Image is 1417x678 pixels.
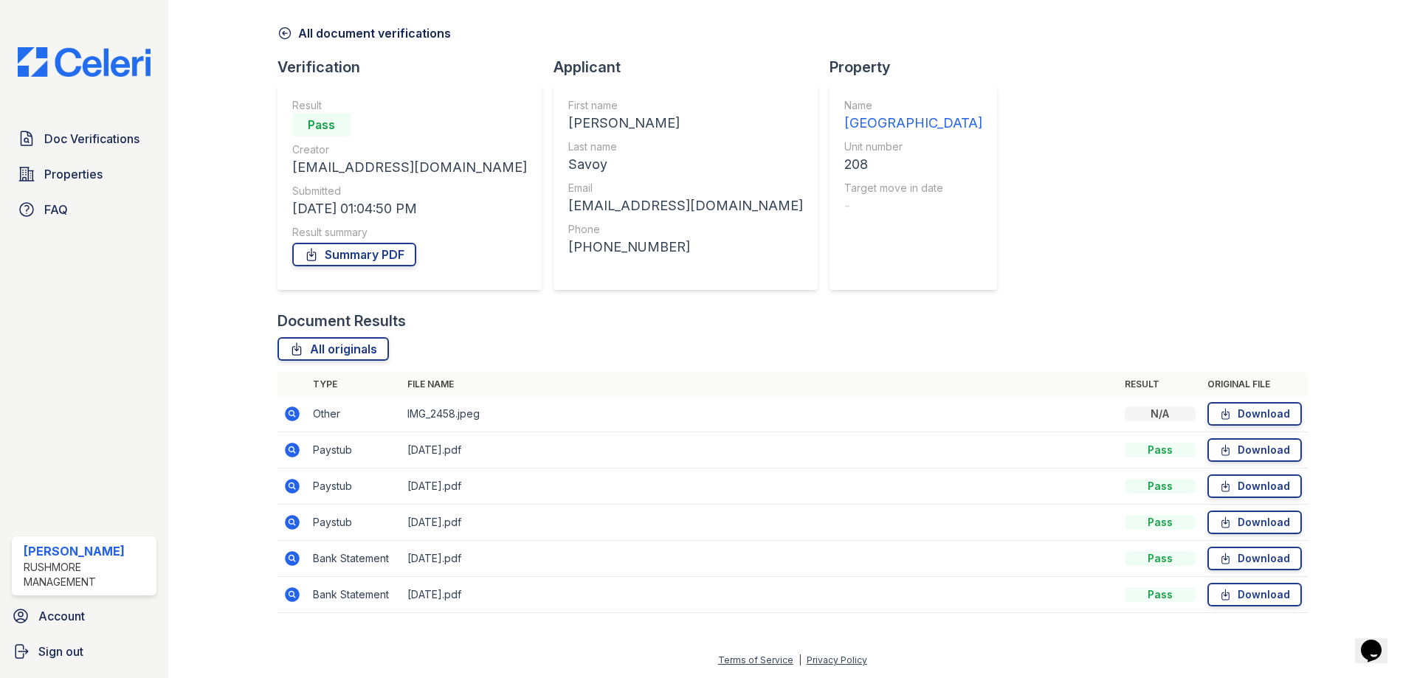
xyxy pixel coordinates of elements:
[401,505,1119,541] td: [DATE].pdf
[1125,551,1196,566] div: Pass
[307,505,401,541] td: Paystub
[24,542,151,560] div: [PERSON_NAME]
[292,157,527,178] div: [EMAIL_ADDRESS][DOMAIN_NAME]
[1207,402,1302,426] a: Download
[718,654,793,665] a: Terms of Service
[844,139,982,154] div: Unit number
[1125,443,1196,457] div: Pass
[292,142,527,157] div: Creator
[401,432,1119,468] td: [DATE].pdf
[401,468,1119,505] td: [DATE].pdf
[38,607,85,625] span: Account
[401,577,1119,613] td: [DATE].pdf
[1125,479,1196,494] div: Pass
[292,225,527,240] div: Result summary
[307,396,401,432] td: Other
[277,337,389,361] a: All originals
[844,154,982,175] div: 208
[6,601,162,631] a: Account
[12,124,156,153] a: Doc Verifications
[1201,373,1308,396] th: Original file
[1207,511,1302,534] a: Download
[844,98,982,134] a: Name [GEOGRAPHIC_DATA]
[568,196,803,216] div: [EMAIL_ADDRESS][DOMAIN_NAME]
[568,237,803,257] div: [PHONE_NUMBER]
[1125,515,1196,530] div: Pass
[292,243,416,266] a: Summary PDF
[6,637,162,666] a: Sign out
[24,560,151,589] div: Rushmore Management
[844,181,982,196] div: Target move in date
[307,432,401,468] td: Paystub
[12,195,156,224] a: FAQ
[568,222,803,237] div: Phone
[292,98,527,113] div: Result
[401,373,1119,396] th: File name
[799,654,801,665] div: |
[307,373,401,396] th: Type
[292,113,351,136] div: Pass
[1207,474,1302,498] a: Download
[307,577,401,613] td: Bank Statement
[292,184,527,198] div: Submitted
[277,57,554,77] div: Verification
[568,181,803,196] div: Email
[277,24,451,42] a: All document verifications
[292,198,527,219] div: [DATE] 01:04:50 PM
[44,130,139,148] span: Doc Verifications
[277,311,406,331] div: Document Results
[844,98,982,113] div: Name
[1207,583,1302,606] a: Download
[830,57,1009,77] div: Property
[554,57,830,77] div: Applicant
[568,98,803,113] div: First name
[6,47,162,77] img: CE_Logo_Blue-a8612792a0a2168367f1c8372b55b34899dd931a85d93a1a3d3e32e68fde9ad4.png
[1207,547,1302,570] a: Download
[44,165,103,183] span: Properties
[44,201,68,218] span: FAQ
[844,196,982,216] div: -
[12,159,156,189] a: Properties
[1125,407,1196,421] div: N/A
[1355,619,1402,663] iframe: chat widget
[1119,373,1201,396] th: Result
[38,643,83,660] span: Sign out
[307,541,401,577] td: Bank Statement
[807,654,867,665] a: Privacy Policy
[568,113,803,134] div: [PERSON_NAME]
[401,396,1119,432] td: IMG_2458.jpeg
[307,468,401,505] td: Paystub
[1207,438,1302,462] a: Download
[1125,587,1196,602] div: Pass
[401,541,1119,577] td: [DATE].pdf
[844,113,982,134] div: [GEOGRAPHIC_DATA]
[568,139,803,154] div: Last name
[568,154,803,175] div: Savoy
